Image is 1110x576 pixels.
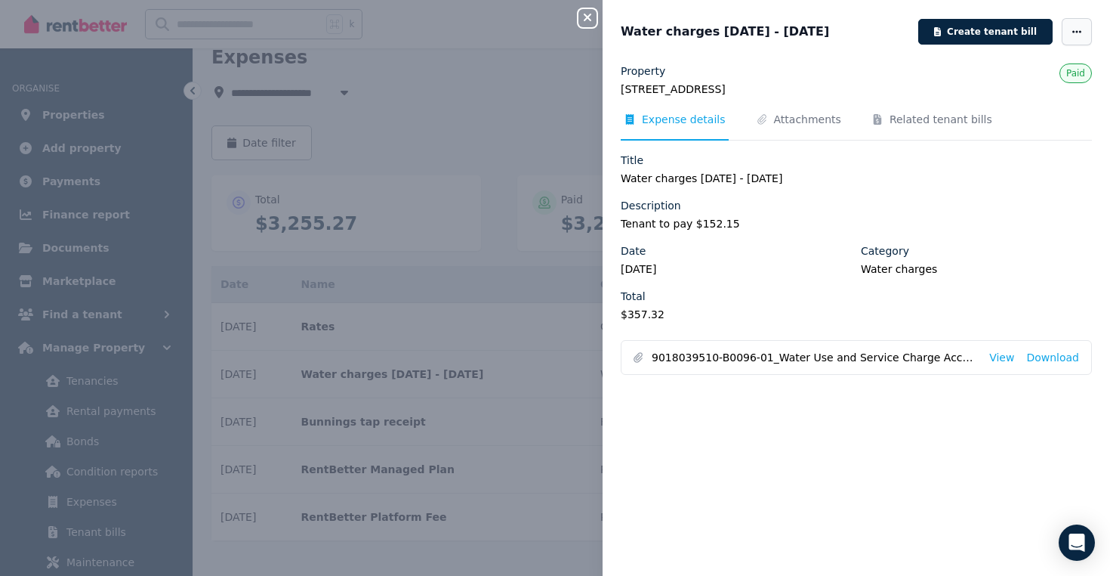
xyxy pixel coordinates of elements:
label: Property [621,63,665,79]
label: Date [621,243,646,259]
span: Water charges [DATE] - [DATE] [621,23,829,41]
label: Total [621,289,646,304]
a: View [989,350,1014,365]
label: Description [621,198,681,213]
nav: Tabs [621,112,1092,141]
span: Paid [1066,68,1085,79]
span: 9018039510-B0096-01_Water Use and Service Charge Account.pdf [652,350,977,365]
legend: $357.32 [621,307,852,322]
legend: [DATE] [621,262,852,277]
a: Download [1026,350,1079,365]
span: Attachments [774,112,841,127]
button: Create tenant bill [918,19,1053,45]
div: Open Intercom Messenger [1059,525,1095,561]
legend: Water charges [861,262,1092,277]
legend: Water charges [DATE] - [DATE] [621,171,1092,186]
span: Expense details [642,112,726,127]
legend: Tenant to pay $152.15 [621,216,1092,231]
span: Related tenant bills [890,112,992,127]
label: Category [861,243,909,259]
label: Title [621,153,643,168]
legend: [STREET_ADDRESS] [621,82,1092,97]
